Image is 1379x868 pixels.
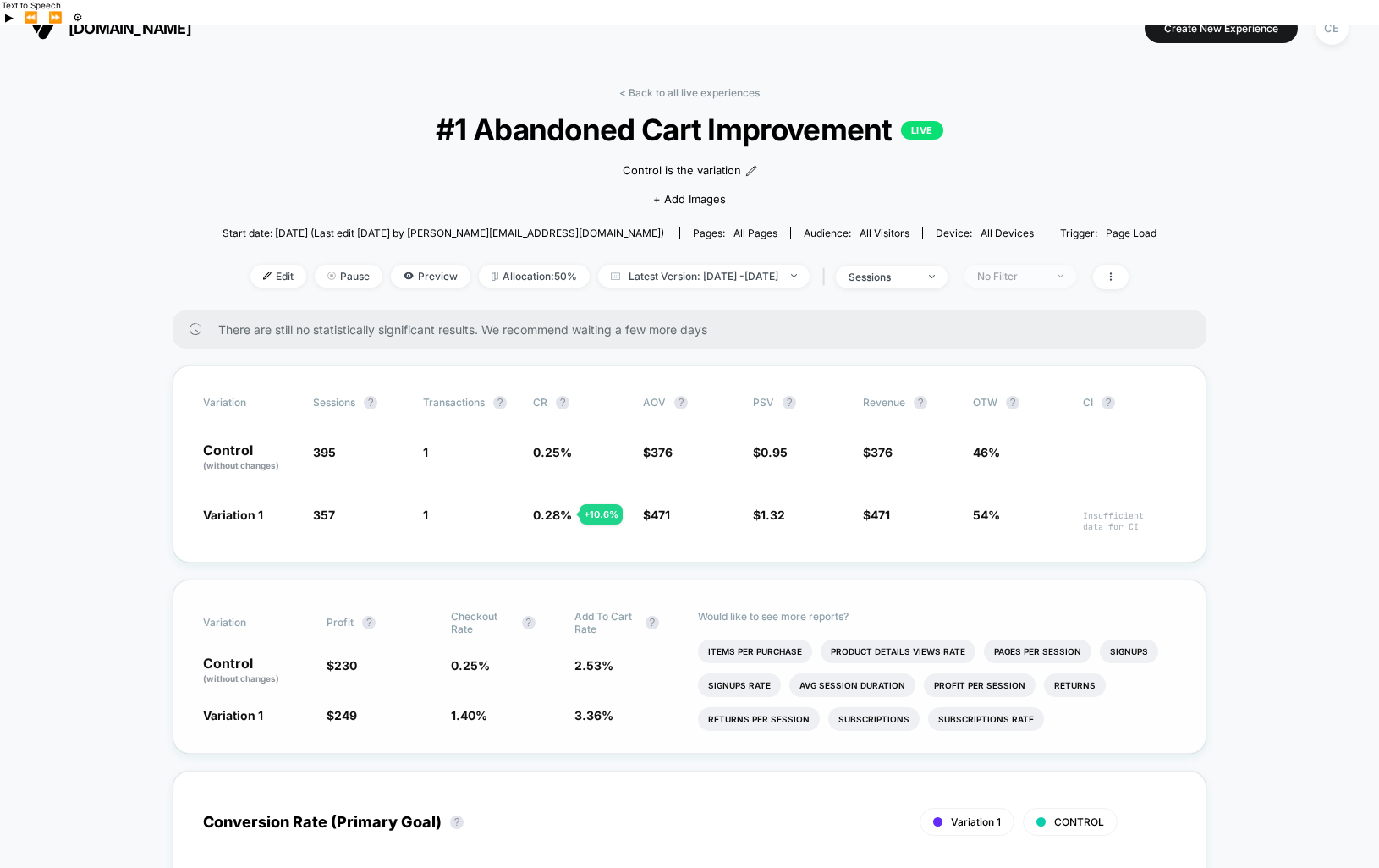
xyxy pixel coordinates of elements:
[450,816,464,829] button: ?
[1100,640,1158,663] li: Signups
[334,708,357,722] span: 249
[922,227,1047,239] span: Device:
[818,265,836,289] span: |
[423,508,428,522] span: 1
[580,504,623,525] div: + 10.6 %
[929,275,935,278] img: end
[68,10,88,25] button: Settings
[1083,448,1176,472] span: ---
[860,227,909,239] span: All Visitors
[1310,11,1354,46] button: CE
[611,272,620,280] img: calendar
[1044,673,1106,697] li: Returns
[203,396,296,409] span: Variation
[698,640,812,663] li: Items Per Purchase
[533,396,547,409] span: CR
[556,396,569,409] button: ?
[203,610,296,635] span: Variation
[623,162,741,179] span: Control is the variation
[203,460,279,470] span: (without changes)
[203,508,263,522] span: Variation 1
[981,227,1034,239] span: all devices
[327,708,357,722] span: $
[451,610,514,635] span: Checkout Rate
[821,640,975,663] li: Product Details Views Rate
[973,445,1000,459] span: 46%
[423,445,428,459] span: 1
[753,445,788,459] span: $
[223,227,664,239] span: Start date: [DATE] (Last edit [DATE] by [PERSON_NAME][EMAIL_ADDRESS][DOMAIN_NAME])
[674,396,688,409] button: ?
[313,445,336,459] span: 395
[574,658,613,673] span: 2.53 %
[451,708,487,722] span: 1.40 %
[203,708,263,722] span: Variation 1
[761,445,788,459] span: 0.95
[643,396,666,409] span: AOV
[1316,12,1349,45] div: CE
[753,396,774,409] span: PSV
[479,265,590,288] span: Allocation: 50%
[1060,227,1156,239] div: Trigger:
[218,322,1173,337] span: There are still no statistically significant results. We recommend waiting a few more days
[698,610,1176,623] p: Would like to see more reports?
[863,396,905,409] span: Revenue
[250,265,306,288] span: Edit
[871,445,893,459] span: 376
[69,19,191,37] span: [DOMAIN_NAME]
[791,274,797,277] img: end
[924,673,1036,697] li: Profit Per Session
[651,445,673,459] span: 376
[533,508,572,522] span: 0.28 %
[493,396,507,409] button: ?
[533,445,572,459] span: 0.25 %
[1106,227,1156,239] span: Page Load
[849,271,916,283] div: sessions
[973,508,1000,522] span: 54%
[863,508,890,522] span: $
[863,445,893,459] span: $
[761,508,785,522] span: 1.32
[1083,510,1176,532] span: Insufficient data for CI
[327,272,336,280] img: end
[574,708,613,722] span: 3.36 %
[871,508,890,522] span: 471
[643,508,670,522] span: $
[1058,274,1063,277] img: end
[928,707,1044,731] li: Subscriptions Rate
[698,707,820,731] li: Returns Per Session
[914,396,927,409] button: ?
[977,270,1045,283] div: No Filter
[313,396,355,409] span: Sessions
[313,508,335,522] span: 357
[451,658,490,673] span: 0.25 %
[25,14,196,41] button: [DOMAIN_NAME]
[698,673,781,697] li: Signups Rate
[269,112,1109,147] span: #1 Abandoned Cart Improvement
[522,616,536,629] button: ?
[1145,14,1298,43] button: Create New Experience
[391,265,470,288] span: Preview
[783,396,796,409] button: ?
[327,658,357,673] span: $
[1054,816,1104,828] span: CONTROL
[362,616,376,629] button: ?
[973,396,1066,409] span: OTW
[334,658,357,673] span: 230
[423,396,485,409] span: Transactions
[203,656,310,685] p: Control
[364,396,377,409] button: ?
[753,508,785,522] span: $
[574,610,637,635] span: Add To Cart Rate
[203,443,296,472] p: Control
[619,86,760,99] a: < Back to all live experiences
[598,265,810,288] span: Latest Version: [DATE] - [DATE]
[30,15,56,41] img: Visually logo
[1102,396,1115,409] button: ?
[643,445,673,459] span: $
[789,673,915,697] li: Avg Session Duration
[901,121,943,140] p: LIVE
[804,227,909,239] div: Audience:
[19,10,43,25] button: Previous
[492,272,498,281] img: rebalance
